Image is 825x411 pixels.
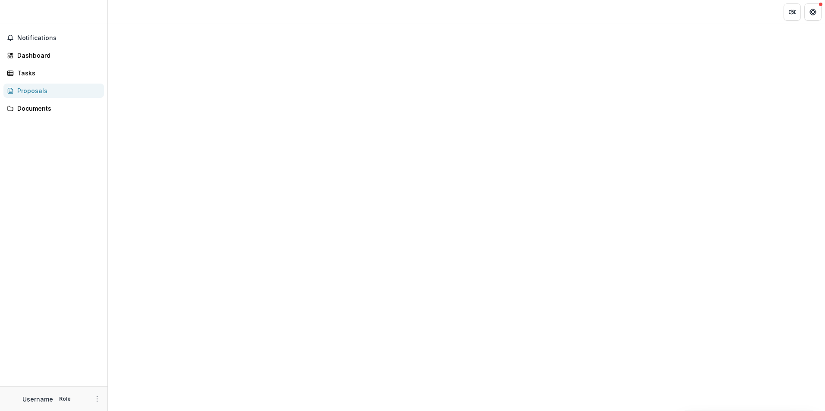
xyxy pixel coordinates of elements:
button: Notifications [3,31,104,45]
a: Documents [3,101,104,115]
div: Documents [17,104,97,113]
button: More [92,394,102,404]
div: Proposals [17,86,97,95]
p: Role [57,395,73,403]
a: Proposals [3,84,104,98]
div: Dashboard [17,51,97,60]
button: Partners [784,3,801,21]
div: Tasks [17,68,97,78]
span: Notifications [17,34,101,42]
a: Tasks [3,66,104,80]
a: Dashboard [3,48,104,62]
p: Username [22,395,53,404]
button: Get Help [804,3,822,21]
